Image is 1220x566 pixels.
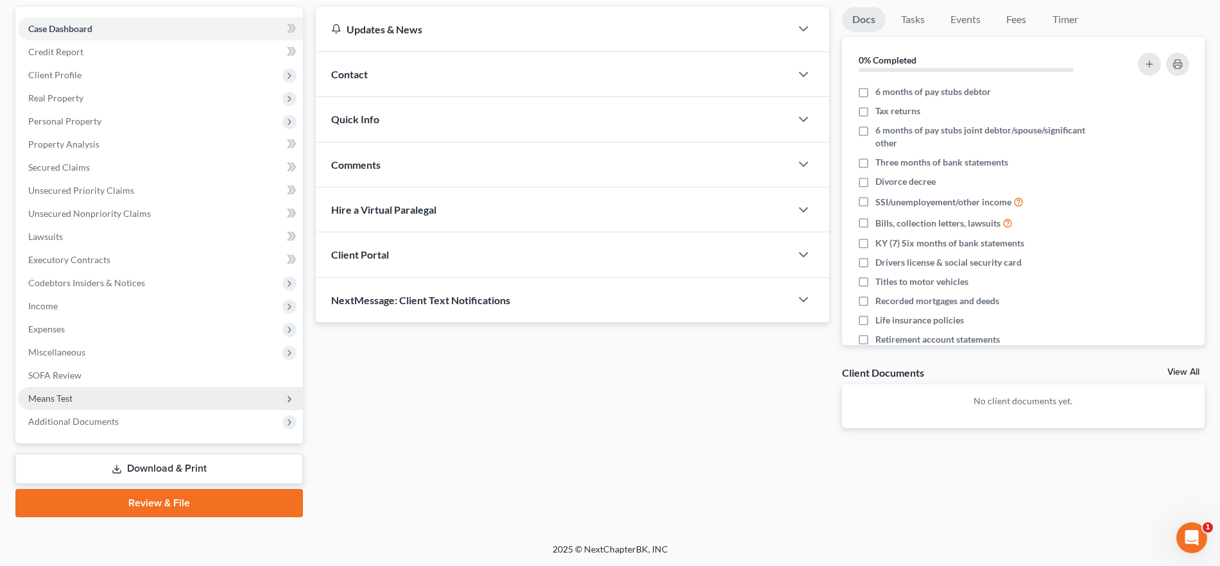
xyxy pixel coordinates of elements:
[28,46,83,57] span: Credit Report
[18,225,303,248] a: Lawsuits
[996,7,1037,32] a: Fees
[18,133,303,156] a: Property Analysis
[331,294,510,306] span: NextMessage: Client Text Notifications
[28,69,82,80] span: Client Profile
[875,217,1001,230] span: Bills, collection letters, lawsuits
[875,314,964,327] span: Life insurance policies
[875,85,991,98] span: 6 months of pay stubs debtor
[875,196,1011,209] span: SSI/unemployement/other income
[875,124,1103,150] span: 6 months of pay stubs joint debtor/spouse/significant other
[331,113,379,125] span: Quick Info
[28,393,73,404] span: Means Test
[1203,522,1213,533] span: 1
[28,231,63,242] span: Lawsuits
[28,323,65,334] span: Expenses
[940,7,991,32] a: Events
[28,300,58,311] span: Income
[875,175,936,188] span: Divorce decree
[28,416,119,427] span: Additional Documents
[852,395,1194,407] p: No client documents yet.
[28,92,83,103] span: Real Property
[28,347,85,357] span: Miscellaneous
[18,156,303,179] a: Secured Claims
[18,40,303,64] a: Credit Report
[891,7,935,32] a: Tasks
[875,275,968,288] span: Titles to motor vehicles
[18,248,303,271] a: Executory Contracts
[331,203,436,216] span: Hire a Virtual Paralegal
[331,248,389,261] span: Client Portal
[28,116,101,126] span: Personal Property
[875,256,1022,269] span: Drivers license & social security card
[1042,7,1088,32] a: Timer
[875,333,1000,346] span: Retirement account statements
[15,454,303,484] a: Download & Print
[875,105,920,117] span: Tax returns
[842,366,924,379] div: Client Documents
[18,364,303,387] a: SOFA Review
[875,237,1024,250] span: KY (7) Six months of bank statements
[28,277,145,288] span: Codebtors Insiders & Notices
[1167,368,1199,377] a: View All
[875,295,999,307] span: Recorded mortgages and deeds
[28,370,82,381] span: SOFA Review
[331,68,368,80] span: Contact
[28,162,90,173] span: Secured Claims
[859,55,916,65] strong: 0% Completed
[245,543,976,566] div: 2025 © NextChapterBK, INC
[28,208,151,219] span: Unsecured Nonpriority Claims
[875,156,1008,169] span: Three months of bank statements
[842,7,886,32] a: Docs
[28,139,99,150] span: Property Analysis
[28,185,134,196] span: Unsecured Priority Claims
[18,179,303,202] a: Unsecured Priority Claims
[18,202,303,225] a: Unsecured Nonpriority Claims
[18,17,303,40] a: Case Dashboard
[15,489,303,517] a: Review & File
[1176,522,1207,553] iframe: Intercom live chat
[331,22,775,36] div: Updates & News
[28,23,92,34] span: Case Dashboard
[331,159,381,171] span: Comments
[28,254,110,265] span: Executory Contracts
